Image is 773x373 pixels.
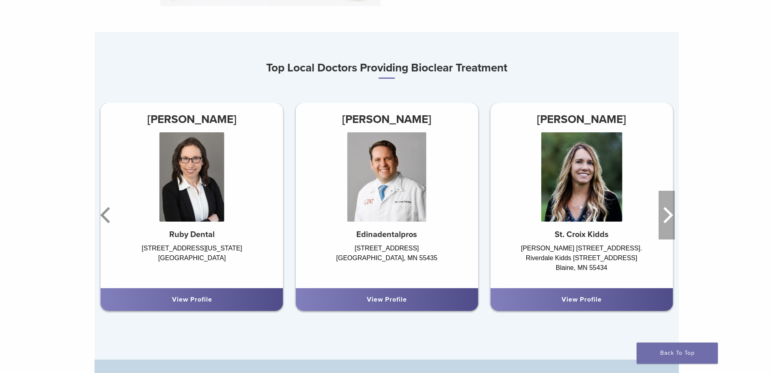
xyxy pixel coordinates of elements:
strong: Ruby Dental [169,230,215,239]
h3: Top Local Doctors Providing Bioclear Treatment [95,58,679,79]
h3: [PERSON_NAME] [101,110,283,129]
div: [PERSON_NAME] [STREET_ADDRESS]. Riverdale Kidds [STREET_ADDRESS] Blaine, MN 55434 [490,244,673,280]
strong: Edinadentalpros [356,230,417,239]
img: Dr. Luis Delima [347,132,426,222]
img: Dr. Andrea Ruby [159,132,224,222]
a: View Profile [172,295,212,304]
a: View Profile [367,295,407,304]
a: View Profile [562,295,602,304]
button: Previous [99,191,115,239]
strong: St. Croix Kidds [555,230,609,239]
button: Next [659,191,675,239]
div: [STREET_ADDRESS] [GEOGRAPHIC_DATA], MN 55435 [295,244,478,280]
a: Back To Top [637,343,718,364]
h3: [PERSON_NAME] [295,110,478,129]
h3: [PERSON_NAME] [490,110,673,129]
img: Dr. Darcy Rindelaub [541,132,622,222]
div: [STREET_ADDRESS][US_STATE] [GEOGRAPHIC_DATA] [101,244,283,280]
